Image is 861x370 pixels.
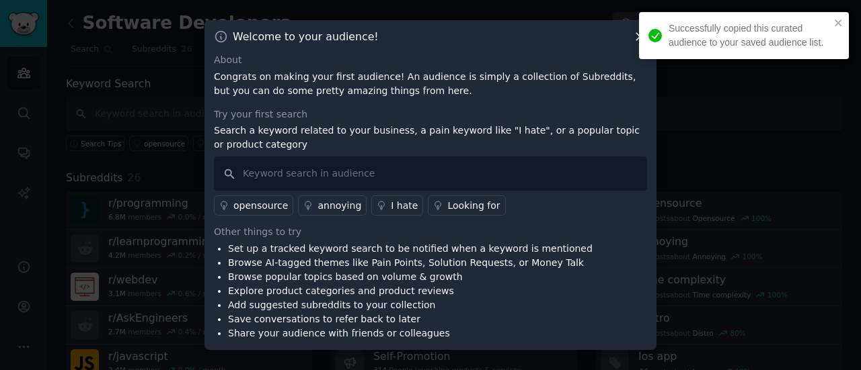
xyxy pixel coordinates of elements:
[228,270,593,284] li: Browse popular topics based on volume & growth
[228,312,593,326] li: Save conversations to refer back to later
[669,21,830,50] div: Successfully copied this curated audience to your saved audience list.
[233,30,379,44] h3: Welcome to your audience!
[214,156,647,191] input: Keyword search in audience
[228,326,593,340] li: Share your audience with friends or colleagues
[428,195,505,216] a: Looking for
[298,195,367,216] a: annoying
[214,195,293,216] a: opensource
[233,199,288,213] div: opensource
[214,124,647,152] p: Search a keyword related to your business, a pain keyword like "I hate", or a popular topic or pr...
[214,70,647,98] p: Congrats on making your first audience! An audience is simply a collection of Subreddits, but you...
[214,53,647,67] div: About
[371,195,423,216] a: I hate
[228,298,593,312] li: Add suggested subreddits to your collection
[214,107,647,122] div: Try your first search
[214,225,647,239] div: Other things to try
[228,284,593,298] li: Explore product categories and product reviews
[228,256,593,270] li: Browse AI-tagged themes like Pain Points, Solution Requests, or Money Talk
[317,199,361,213] div: annoying
[834,17,844,28] button: close
[391,199,418,213] div: I hate
[447,199,500,213] div: Looking for
[228,242,593,256] li: Set up a tracked keyword search to be notified when a keyword is mentioned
